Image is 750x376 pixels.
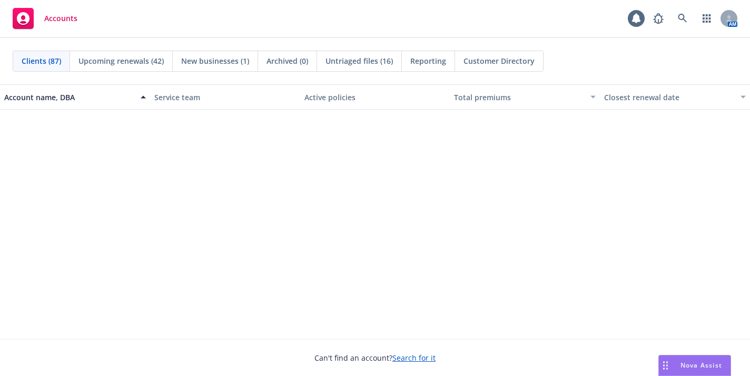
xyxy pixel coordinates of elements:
[150,84,300,110] button: Service team
[300,84,450,110] button: Active policies
[648,8,669,29] a: Report a Bug
[463,55,535,66] span: Customer Directory
[696,8,717,29] a: Switch app
[680,361,722,370] span: Nova Assist
[8,4,82,33] a: Accounts
[658,355,731,376] button: Nova Assist
[304,92,446,103] div: Active policies
[410,55,446,66] span: Reporting
[604,92,734,103] div: Closest renewal date
[4,92,134,103] div: Account name, DBA
[659,355,672,375] div: Drag to move
[314,352,436,363] span: Can't find an account?
[44,14,77,23] span: Accounts
[78,55,164,66] span: Upcoming renewals (42)
[392,353,436,363] a: Search for it
[22,55,61,66] span: Clients (87)
[181,55,249,66] span: New businesses (1)
[600,84,750,110] button: Closest renewal date
[672,8,693,29] a: Search
[325,55,393,66] span: Untriaged files (16)
[454,92,584,103] div: Total premiums
[154,92,296,103] div: Service team
[267,55,308,66] span: Archived (0)
[450,84,600,110] button: Total premiums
